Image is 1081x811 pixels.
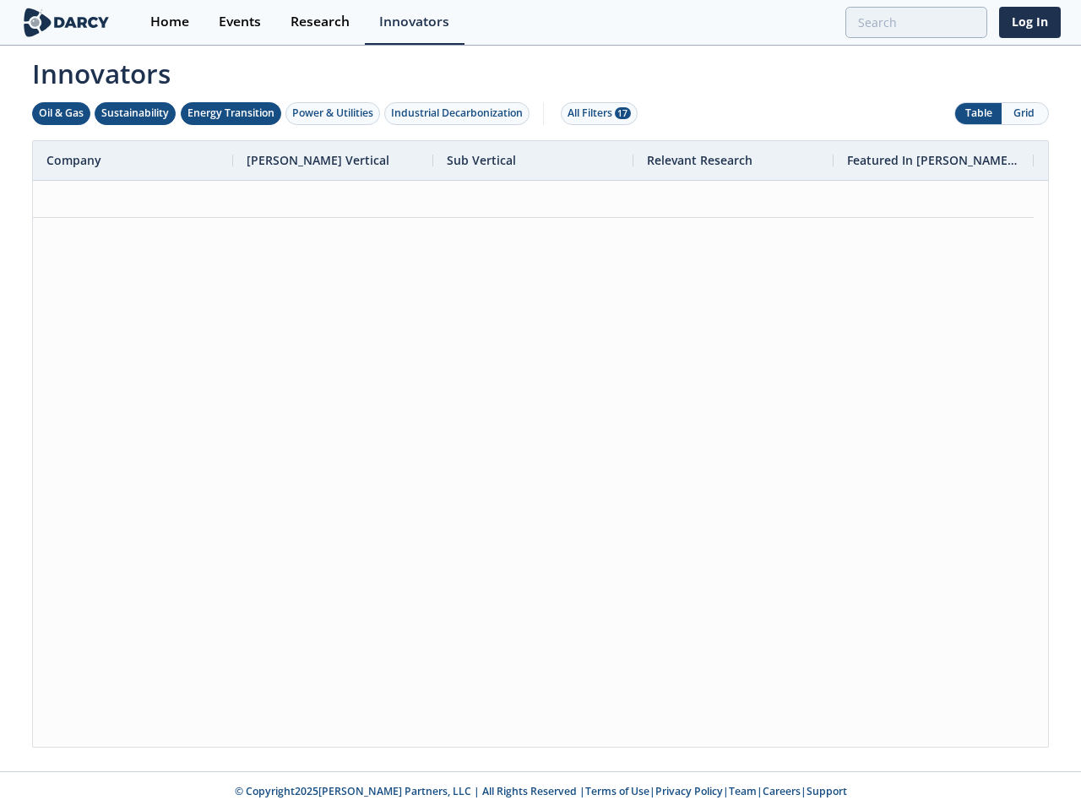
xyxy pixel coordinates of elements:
[561,102,638,125] button: All Filters 17
[247,152,389,168] span: [PERSON_NAME] Vertical
[24,784,1057,799] p: © Copyright 2025 [PERSON_NAME] Partners, LLC | All Rights Reserved | | | | |
[763,784,801,798] a: Careers
[847,152,1020,168] span: Featured In [PERSON_NAME] Live
[46,152,101,168] span: Company
[655,784,723,798] a: Privacy Policy
[181,102,281,125] button: Energy Transition
[20,47,1061,93] span: Innovators
[615,107,631,119] span: 17
[101,106,169,121] div: Sustainability
[447,152,516,168] span: Sub Vertical
[729,784,757,798] a: Team
[379,15,449,29] div: Innovators
[285,102,380,125] button: Power & Utilities
[807,784,847,798] a: Support
[384,102,530,125] button: Industrial Decarbonization
[955,103,1002,124] button: Table
[1002,103,1048,124] button: Grid
[39,106,84,121] div: Oil & Gas
[999,7,1061,38] a: Log In
[568,106,631,121] div: All Filters
[391,106,523,121] div: Industrial Decarbonization
[845,7,987,38] input: Advanced Search
[20,8,112,37] img: logo-wide.svg
[187,106,274,121] div: Energy Transition
[647,152,752,168] span: Relevant Research
[219,15,261,29] div: Events
[585,784,649,798] a: Terms of Use
[95,102,176,125] button: Sustainability
[292,106,373,121] div: Power & Utilities
[291,15,350,29] div: Research
[32,102,90,125] button: Oil & Gas
[150,15,189,29] div: Home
